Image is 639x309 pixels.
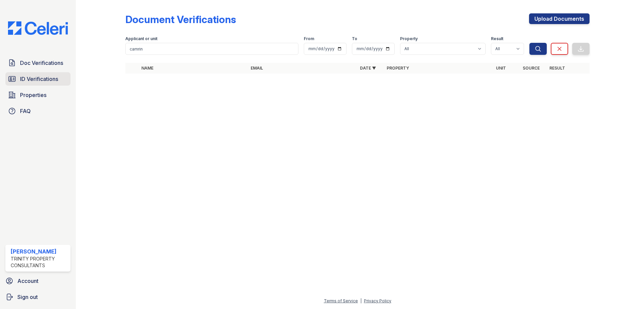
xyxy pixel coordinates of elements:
[3,290,73,304] a: Sign out
[20,91,46,99] span: Properties
[5,104,71,118] a: FAQ
[20,107,31,115] span: FAQ
[141,66,153,71] a: Name
[251,66,263,71] a: Email
[360,298,362,303] div: |
[352,36,357,41] label: To
[125,36,157,41] label: Applicant or unit
[11,255,68,269] div: Trinity Property Consultants
[400,36,418,41] label: Property
[20,75,58,83] span: ID Verifications
[529,13,590,24] a: Upload Documents
[304,36,314,41] label: From
[360,66,376,71] a: Date ▼
[324,298,358,303] a: Terms of Service
[491,36,503,41] label: Result
[20,59,63,67] span: Doc Verifications
[11,247,68,255] div: [PERSON_NAME]
[3,21,73,35] img: CE_Logo_Blue-a8612792a0a2168367f1c8372b55b34899dd931a85d93a1a3d3e32e68fde9ad4.png
[549,66,565,71] a: Result
[523,66,540,71] a: Source
[5,56,71,70] a: Doc Verifications
[17,277,38,285] span: Account
[496,66,506,71] a: Unit
[125,43,298,55] input: Search by name, email, or unit number
[17,293,38,301] span: Sign out
[5,72,71,86] a: ID Verifications
[3,274,73,288] a: Account
[125,13,236,25] div: Document Verifications
[5,88,71,102] a: Properties
[387,66,409,71] a: Property
[364,298,391,303] a: Privacy Policy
